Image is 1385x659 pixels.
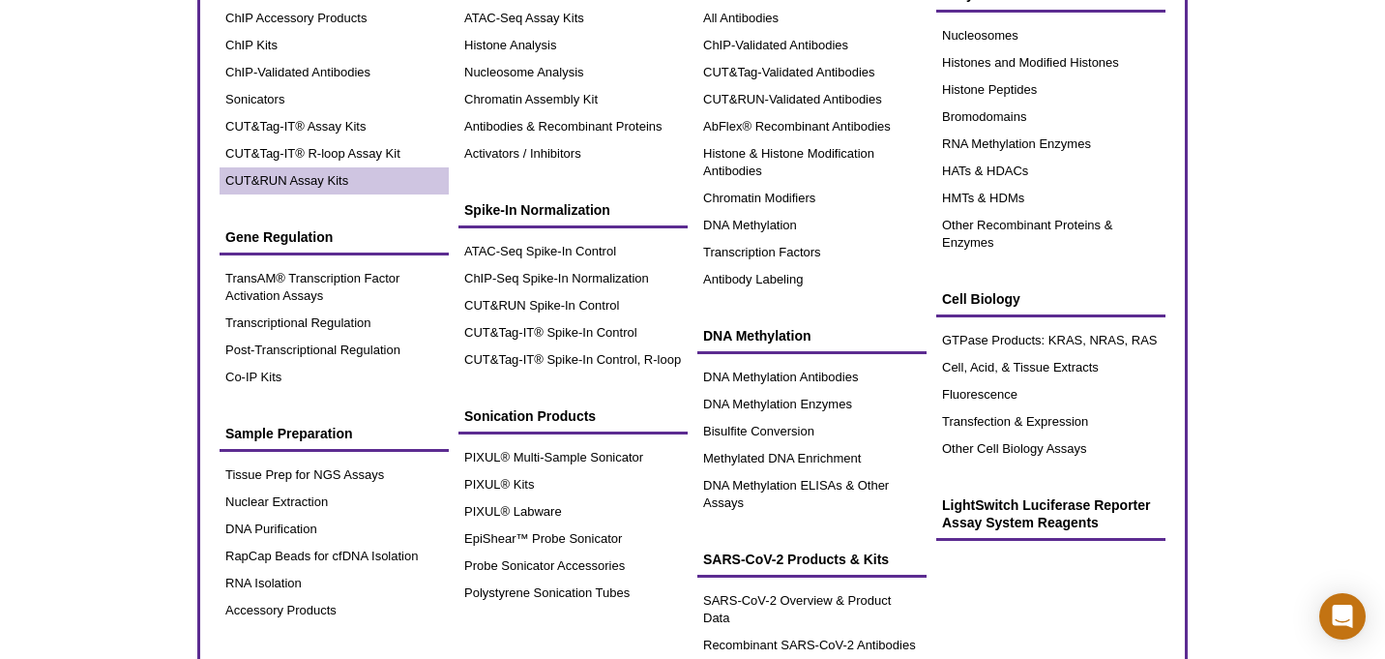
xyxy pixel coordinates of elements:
[697,364,927,391] a: DNA Methylation Antibodies
[936,487,1165,541] a: LightSwitch Luciferase Reporter Assay System Reagents
[458,113,688,140] a: Antibodies & Recombinant Proteins
[220,167,449,195] a: CUT&RUN Assay Kits
[697,445,927,472] a: Methylated DNA Enrichment
[458,471,688,498] a: PIXUL® Kits
[458,580,688,607] a: Polystyrene Sonication Tubes
[458,525,688,553] a: EpiShear™ Probe Sonicator
[936,104,1165,131] a: Bromodomains
[220,570,449,597] a: RNA Isolation
[942,497,1150,530] span: LightSwitch Luciferase Reporter Assay System Reagents
[697,113,927,140] a: AbFlex® Recombinant Antibodies
[464,202,610,218] span: Spike-In Normalization
[697,587,927,632] a: SARS-CoV-2 Overview & Product Data
[458,5,688,32] a: ATAC-Seq Assay Kits
[697,317,927,354] a: DNA Methylation
[220,59,449,86] a: ChIP-Validated Antibodies
[225,229,333,245] span: Gene Regulation
[220,462,449,489] a: Tissue Prep for NGS Assays
[458,398,688,434] a: Sonication Products
[225,426,353,441] span: Sample Preparation
[936,49,1165,76] a: Histones and Modified Histones
[697,266,927,293] a: Antibody Labeling
[936,354,1165,381] a: Cell, Acid, & Tissue Extracts
[697,239,927,266] a: Transcription Factors
[936,435,1165,463] a: Other Cell Biology Assays
[697,185,927,212] a: Chromatin Modifiers
[697,59,927,86] a: CUT&Tag-Validated Antibodies
[458,192,688,228] a: Spike-In Normalization
[220,86,449,113] a: Sonicators
[936,327,1165,354] a: GTPase Products: KRAS, NRAS, RAS
[697,86,927,113] a: CUT&RUN-Validated Antibodies
[458,346,688,374] a: CUT&Tag-IT® Spike-In Control, R-loop
[697,32,927,59] a: ChIP-Validated Antibodies
[936,76,1165,104] a: Histone Peptides
[220,140,449,167] a: CUT&Tag-IT® R-loop Assay Kit
[697,5,927,32] a: All Antibodies
[220,310,449,337] a: Transcriptional Regulation
[458,86,688,113] a: Chromatin Assembly Kit
[936,158,1165,185] a: HATs & HDACs
[936,131,1165,158] a: RNA Methylation Enzymes
[697,541,927,578] a: SARS-CoV-2 Products & Kits
[220,489,449,516] a: Nuclear Extraction
[458,265,688,292] a: ChIP-Seq Spike-In Normalization
[220,5,449,32] a: ChIP Accessory Products
[220,543,449,570] a: RapCap Beads for cfDNA Isolation
[697,140,927,185] a: Histone & Histone Modification Antibodies
[458,444,688,471] a: PIXUL® Multi-Sample Sonicator
[220,265,449,310] a: TransAM® Transcription Factor Activation Assays
[220,597,449,624] a: Accessory Products
[220,219,449,255] a: Gene Regulation
[936,212,1165,256] a: Other Recombinant Proteins & Enzymes
[936,281,1165,317] a: Cell Biology
[697,418,927,445] a: Bisulfite Conversion
[942,291,1020,307] span: Cell Biology
[697,472,927,517] a: DNA Methylation ELISAs & Other Assays
[458,59,688,86] a: Nucleosome Analysis
[458,498,688,525] a: PIXUL® Labware
[458,319,688,346] a: CUT&Tag-IT® Spike-In Control
[936,408,1165,435] a: Transfection & Expression
[220,337,449,364] a: Post-Transcriptional Regulation
[936,22,1165,49] a: Nucleosomes
[697,212,927,239] a: DNA Methylation
[697,391,927,418] a: DNA Methylation Enzymes
[703,328,810,344] span: DNA Methylation
[220,415,449,452] a: Sample Preparation
[703,552,889,567] span: SARS-CoV-2 Products & Kits
[220,32,449,59] a: ChIP Kits
[936,381,1165,408] a: Fluorescence
[458,140,688,167] a: Activators / Inhibitors
[458,238,688,265] a: ATAC-Seq Spike-In Control
[220,516,449,543] a: DNA Purification
[220,364,449,391] a: Co-IP Kits
[458,32,688,59] a: Histone Analysis
[936,185,1165,212] a: HMTs & HDMs
[458,292,688,319] a: CUT&RUN Spike-In Control
[220,113,449,140] a: CUT&Tag-IT® Assay Kits
[1319,593,1366,640] div: Open Intercom Messenger
[464,408,596,424] span: Sonication Products
[697,632,927,659] a: Recombinant SARS-CoV-2 Antibodies
[458,553,688,580] a: Probe Sonicator Accessories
